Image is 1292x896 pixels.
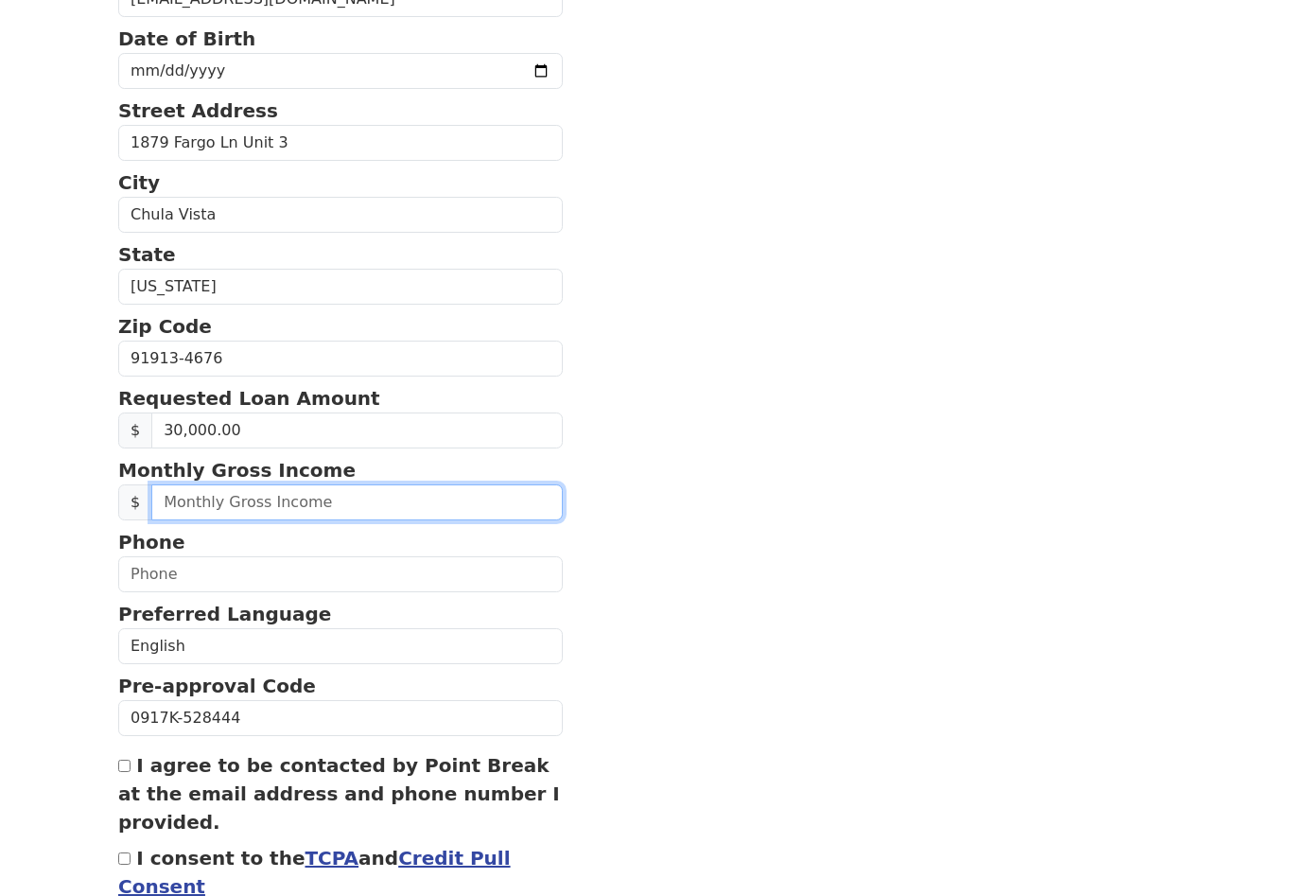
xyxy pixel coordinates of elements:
p: Monthly Gross Income [118,456,563,484]
strong: City [118,171,160,194]
span: $ [118,484,152,520]
strong: Pre-approval Code [118,675,316,697]
input: Street Address [118,125,563,161]
input: Phone [118,556,563,592]
strong: Date of Birth [118,27,255,50]
strong: Street Address [118,99,278,122]
span: $ [118,413,152,448]
strong: State [118,243,176,266]
input: Monthly Gross Income [151,484,563,520]
strong: Zip Code [118,315,212,338]
input: Zip Code [118,341,563,377]
input: 0.00 [151,413,563,448]
a: TCPA [305,847,358,870]
label: I agree to be contacted by Point Break at the email address and phone number I provided. [118,754,560,834]
strong: Preferred Language [118,603,331,625]
strong: Phone [118,531,184,553]
strong: Requested Loan Amount [118,387,380,410]
input: Pre-approval Code [118,700,563,736]
input: City [118,197,563,233]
